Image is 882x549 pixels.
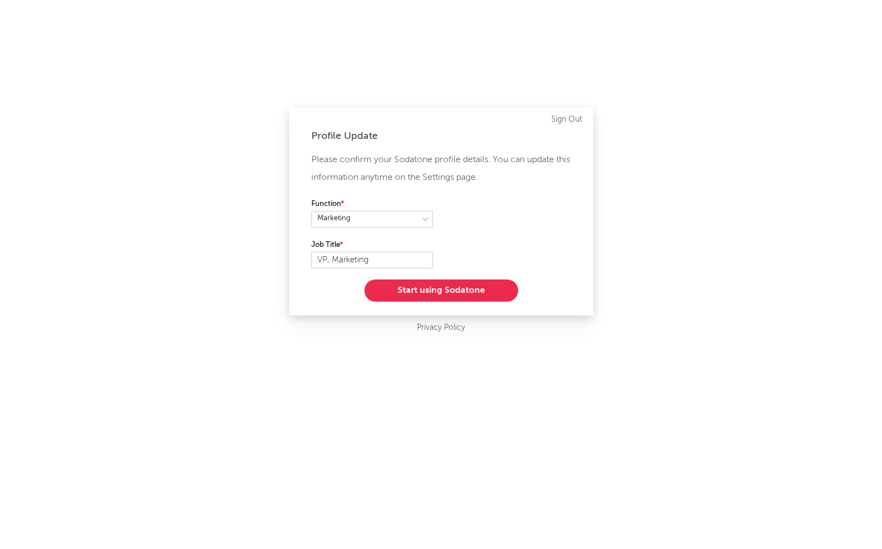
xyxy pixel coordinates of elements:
a: Privacy Policy [417,321,465,335]
a: Sign Out [551,113,582,126]
label: Function [311,198,433,211]
p: Please confirm your Sodatone profile details. You can update this information anytime on the Sett... [311,151,571,187]
button: Start using Sodatone [364,279,518,302]
label: Job Title [311,239,433,252]
div: Profile Update [311,130,571,143]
